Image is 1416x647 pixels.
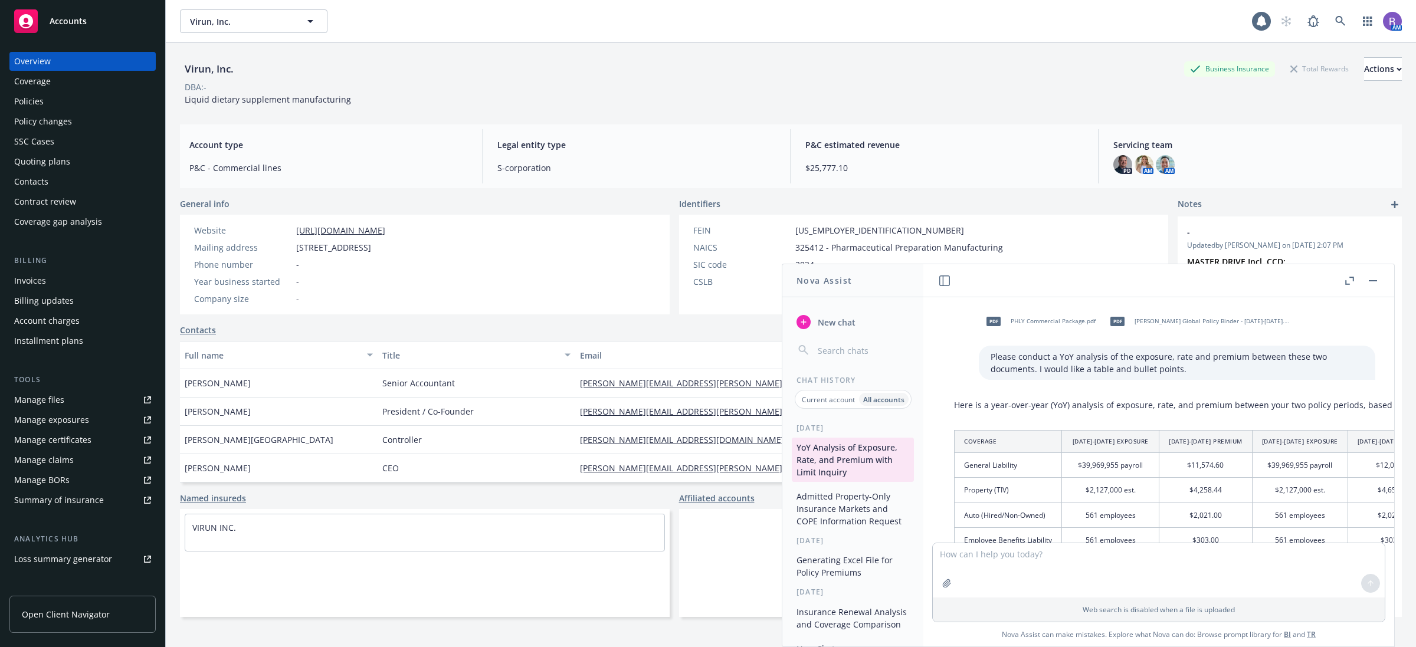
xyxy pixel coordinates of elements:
div: Full name [185,349,360,362]
span: P&C estimated revenue [805,139,1084,151]
th: [DATE]-[DATE] Premium [1159,431,1253,453]
div: SIC code [693,258,791,271]
a: Overview [9,52,156,71]
span: Virun, Inc. [190,15,292,28]
td: $4,258.44 [1159,478,1253,503]
span: P&C - Commercial lines [189,162,468,174]
span: [PERSON_NAME][GEOGRAPHIC_DATA] [185,433,333,446]
td: $2,021.00 [1159,503,1253,527]
div: -Updatedby [PERSON_NAME] on [DATE] 2:07 PMMASTER DRIVE Incl. CCD: [URL][DOMAIN_NAME][BPO Workbook... [1178,216,1402,502]
td: Employee Benefits Liability [955,527,1062,552]
a: Invoices [9,271,156,290]
h1: Nova Assist [796,274,852,287]
span: Accounts [50,17,87,26]
div: Total Rewards [1284,61,1355,76]
a: TR [1307,629,1316,639]
a: BI [1284,629,1291,639]
a: [PERSON_NAME][EMAIL_ADDRESS][PERSON_NAME][DOMAIN_NAME] [580,462,860,474]
button: Virun, Inc. [180,9,327,33]
span: [PERSON_NAME] [185,377,251,389]
span: - [296,275,299,288]
span: Senior Accountant [382,377,455,389]
span: Liquid dietary supplement manufacturing [185,94,351,105]
a: [PERSON_NAME][EMAIL_ADDRESS][DOMAIN_NAME] [580,434,794,445]
a: Manage files [9,390,156,409]
a: Contract review [9,192,156,211]
div: Contacts [14,172,48,191]
p: Please conduct a YoY analysis of the exposure, rate and premium between these two documents. I wo... [991,350,1363,375]
img: photo [1135,155,1153,174]
div: CSLB [693,275,791,288]
div: Business Insurance [1184,61,1275,76]
a: Affiliated accounts [679,492,755,504]
span: Controller [382,433,422,446]
div: Title [382,349,558,362]
td: 561 employees [1062,503,1159,527]
span: S-corporation [497,162,776,174]
button: Actions [1364,57,1402,81]
span: 325412 - Pharmaceutical Preparation Manufacturing [795,241,1003,254]
span: - [296,293,299,305]
td: $2,127,000 est. [1252,478,1348,503]
div: Company size [194,293,291,305]
div: DBA: - [185,81,206,93]
strong: MASTER DRIVE Incl. CCD: [1187,256,1286,267]
div: Year business started [194,275,291,288]
td: $303.00 [1159,527,1253,552]
button: Email [575,341,904,369]
div: Billing updates [14,291,74,310]
button: Generating Excel File for Policy Premiums [792,550,914,582]
div: Coverage gap analysis [14,212,102,231]
button: Admitted Property-Only Insurance Markets and COPE Information Request [792,487,914,531]
td: General Liability [955,453,1062,478]
div: [DATE] [782,423,923,433]
span: Legal entity type [497,139,776,151]
div: Phone number [194,258,291,271]
span: Servicing team [1113,139,1392,151]
td: Property (TIV) [955,478,1062,503]
span: - [296,258,299,271]
th: [DATE]-[DATE] Exposure [1062,431,1159,453]
a: Account charges [9,311,156,330]
p: All accounts [863,395,904,405]
div: Overview [14,52,51,71]
div: SSC Cases [14,132,54,151]
button: Full name [180,341,378,369]
a: Manage exposures [9,410,156,429]
th: Coverage [955,431,1062,453]
span: Notes [1178,198,1202,212]
div: pdfPHLY Commercial Package.pdf [979,307,1098,336]
a: Manage certificates [9,431,156,449]
a: Contacts [180,324,216,336]
a: Contacts [9,172,156,191]
span: PDF [1110,317,1125,326]
input: Search chats [815,342,909,359]
a: Billing updates [9,291,156,310]
a: Policy changes [9,112,156,131]
a: Report a Bug [1302,9,1325,33]
div: Billing [9,255,156,267]
a: [PERSON_NAME][EMAIL_ADDRESS][PERSON_NAME][DOMAIN_NAME] [580,377,860,389]
div: Quoting plans [14,152,70,171]
a: Switch app [1356,9,1379,33]
span: pdf [986,317,1001,326]
div: FEIN [693,224,791,237]
a: Coverage [9,72,156,91]
span: Open Client Navigator [22,608,110,620]
div: Manage files [14,390,64,409]
div: Analytics hub [9,533,156,545]
span: [PERSON_NAME] [185,405,251,418]
div: Policies [14,92,44,111]
span: President / Co-Founder [382,405,474,418]
img: photo [1156,155,1175,174]
span: Nova Assist can make mistakes. Explore what Nova can do: Browse prompt library for and [928,622,1389,646]
a: Summary of insurance [9,491,156,510]
span: General info [180,198,230,210]
span: 2834 [795,258,814,271]
span: [PERSON_NAME] [185,462,251,474]
span: Updated by [PERSON_NAME] on [DATE] 2:07 PM [1187,240,1392,251]
td: 561 employees [1062,527,1159,552]
p: Current account [802,395,855,405]
span: New chat [815,316,855,329]
span: [PERSON_NAME] Global Policy Binder - [DATE]-[DATE].PDF [1135,317,1289,325]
